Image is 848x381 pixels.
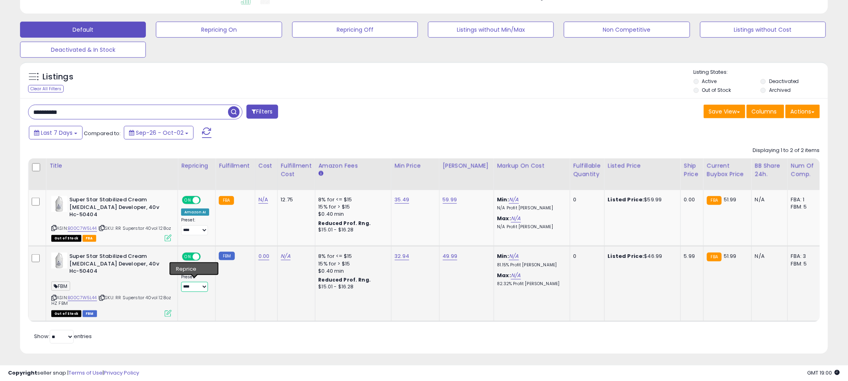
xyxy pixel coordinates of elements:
div: Fulfillment [219,162,251,170]
div: $15.01 - $16.28 [319,227,385,233]
b: Max: [497,215,511,222]
div: FBM: 5 [791,203,818,211]
button: Save View [704,105,745,118]
div: Preset: [181,217,209,235]
span: Columns [752,107,777,116]
div: Amazon AI [181,209,209,216]
div: 15% for > $15 [319,203,385,211]
label: Deactivated [769,78,799,85]
div: Cost [258,162,274,170]
a: 0.00 [258,252,270,260]
button: Non Competitive [564,22,690,38]
div: 0 [573,253,598,260]
a: Privacy Policy [104,369,139,377]
div: ASIN: [51,196,172,241]
h5: Listings [42,71,73,83]
div: Fulfillment Cost [281,162,312,178]
button: Columns [747,105,784,118]
div: FBA: 1 [791,196,818,203]
div: 12.75 [281,196,309,203]
span: FBM [83,310,97,317]
div: $0.40 min [319,268,385,275]
button: Filters [246,105,278,119]
span: FBM [51,282,70,291]
a: Terms of Use [69,369,103,377]
b: Super Star Stabilized Cream [MEDICAL_DATA] Developer, 40v Hc-50404 [69,253,167,277]
div: 8% for <= $15 [319,196,385,203]
a: N/A [281,252,291,260]
button: Deactivated & In Stock [20,42,146,58]
small: Amazon Fees. [319,170,323,177]
div: 0.00 [684,196,697,203]
th: The percentage added to the cost of goods (COGS) that forms the calculator for Min & Max prices. [494,158,570,190]
div: Repricing [181,162,212,170]
div: Amazon Fees [319,162,388,170]
label: Out of Stock [702,87,731,93]
div: seller snap | | [8,369,139,377]
button: Last 7 Days [29,126,83,140]
div: Fulfillable Quantity [573,162,601,178]
strong: Copyright [8,369,37,377]
a: N/A [509,252,519,260]
button: Repricing Off [292,22,418,38]
span: 51.99 [724,252,737,260]
button: Actions [785,105,820,118]
div: N/A [755,253,781,260]
a: 32.94 [395,252,410,260]
button: Sep-26 - Oct-02 [124,126,194,140]
div: 5.99 [684,253,697,260]
div: $46.99 [608,253,674,260]
label: Archived [769,87,791,93]
p: N/A Profit [PERSON_NAME] [497,205,564,211]
small: FBM [219,252,234,260]
img: 31Yq9t+rJ3L._SL40_.jpg [51,253,67,269]
div: FBA: 3 [791,253,818,260]
img: 31Yq9t+rJ3L._SL40_.jpg [51,196,67,212]
span: All listings that are currently out of stock and unavailable for purchase on Amazon [51,235,81,242]
span: Sep-26 - Oct-02 [136,129,184,137]
div: 8% for <= $15 [319,253,385,260]
b: Reduced Prof. Rng. [319,220,371,227]
span: OFF [200,197,212,204]
div: Listed Price [608,162,677,170]
div: Markup on Cost [497,162,567,170]
button: Default [20,22,146,38]
p: Listing States: [694,69,828,76]
p: 81.15% Profit [PERSON_NAME] [497,262,564,268]
small: FBA [219,196,234,205]
div: $0.40 min [319,211,385,218]
label: Active [702,78,717,85]
span: OFF [200,253,212,260]
a: N/A [509,196,519,204]
span: | SKU: RR Superstar 40vol 128oz [98,225,171,231]
b: Min: [497,196,509,203]
a: B00C7W5L44 [68,294,97,301]
a: N/A [511,215,521,223]
span: All listings that are currently out of stock and unavailable for purchase on Amazon [51,310,81,317]
div: BB Share 24h. [755,162,784,178]
b: Max: [497,272,511,279]
div: [PERSON_NAME] [443,162,491,170]
span: FBA [83,235,96,242]
div: 0 [573,196,598,203]
span: 2025-10-10 19:00 GMT [808,369,840,377]
a: B00C7W5L44 [68,225,97,232]
div: $15.01 - $16.28 [319,284,385,290]
div: Amazon AI [181,265,209,272]
div: Preset: [181,274,209,292]
b: Min: [497,252,509,260]
div: FBM: 5 [791,260,818,268]
div: Title [49,162,174,170]
span: Compared to: [84,130,121,137]
p: 82.32% Profit [PERSON_NAME] [497,281,564,287]
p: N/A Profit [PERSON_NAME] [497,224,564,230]
div: $59.99 [608,196,674,203]
button: Repricing On [156,22,282,38]
span: ON [183,253,193,260]
div: Min Price [395,162,436,170]
a: 35.49 [395,196,410,204]
small: FBA [707,253,722,261]
b: Reduced Prof. Rng. [319,276,371,283]
a: N/A [258,196,268,204]
div: 15% for > $15 [319,260,385,268]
